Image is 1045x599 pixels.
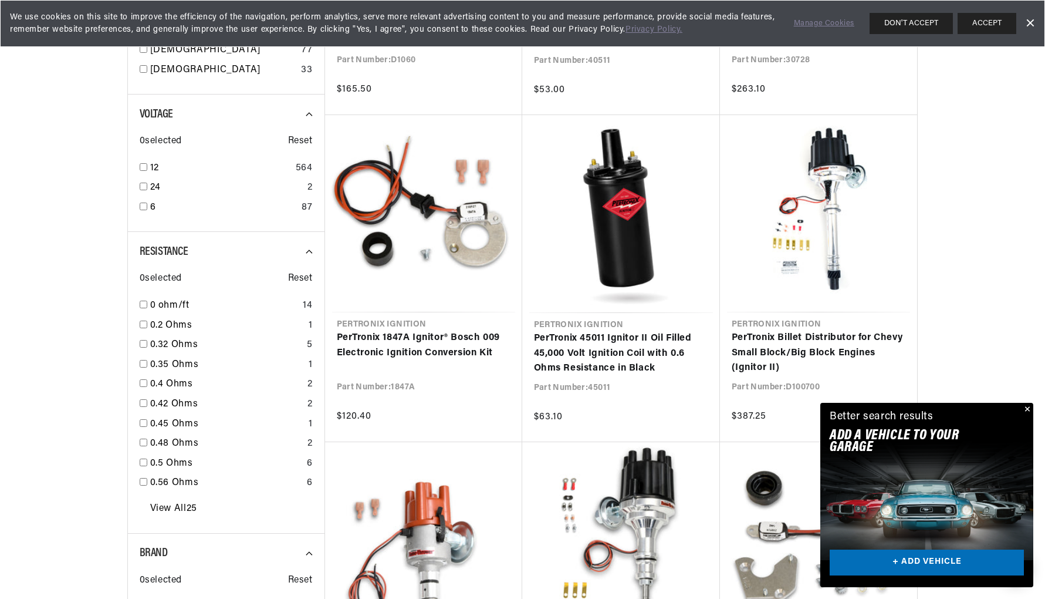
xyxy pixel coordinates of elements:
a: 12 [150,161,291,176]
div: 87 [302,200,312,216]
span: Reset [288,271,313,287]
div: 1 [309,358,313,373]
a: PerTronix 40511 Ignitor Oil Filled 40,000 Volt Ignition Coil with 3.0 Ohms Resistance in Black [534,4,708,49]
div: 5 [307,338,313,353]
span: Reset [288,573,313,588]
div: 1 [309,417,313,432]
a: PerTronix 45011 Ignitor II Oil Filled 45,000 Volt Ignition Coil with 0.6 Ohms Resistance in Black [534,331,708,376]
div: 2 [307,397,313,412]
a: Dismiss Banner [1021,15,1039,32]
span: Voltage [140,109,173,120]
div: 6 [307,456,313,472]
span: 0 selected [140,271,182,287]
button: ACCEPT [958,13,1016,34]
div: 77 [302,43,312,58]
a: 0.5 Ohms [150,456,302,472]
a: 0.2 Ohms [150,318,304,334]
a: 0.48 Ohms [150,436,303,452]
a: 0.4 Ohms [150,377,303,392]
span: 0 selected [140,573,182,588]
a: 0 ohm/ft [150,298,299,314]
a: PerTronix 30728 Flame-Thrower Coil [DATE]-[DATE] Ford 4.6L/5.4L/6.8L Modular 2-Valve COP (coil on... [732,4,905,49]
button: DON'T ACCEPT [870,13,953,34]
a: 24 [150,180,303,196]
a: PerTronix Billet Distributor for Chevy Small Block/Big Block Engines (Ignitor II) [732,331,905,376]
span: Resistance [140,246,188,258]
div: 2 [307,436,313,452]
span: Reset [288,134,313,149]
div: Better search results [830,409,934,426]
a: 0.56 Ohms [150,476,302,491]
a: 0.35 Ohms [150,358,304,373]
div: 6 [307,476,313,491]
a: Privacy Policy. [625,25,682,34]
a: 0.45 Ohms [150,417,304,432]
a: 0.32 Ohms [150,338,302,353]
button: Close [1019,403,1033,417]
div: 564 [296,161,313,176]
a: + ADD VEHICLE [830,550,1024,576]
a: View All 25 [150,502,197,517]
div: 2 [307,377,313,392]
div: 1 [309,318,313,334]
span: Brand [140,547,168,559]
a: [DEMOGRAPHIC_DATA] [150,63,297,78]
a: 6 [150,200,297,216]
span: 0 selected [140,134,182,149]
a: PerTronix 1847A Ignitor® Bosch 009 Electronic Ignition Conversion Kit [337,331,510,361]
h2: Add A VEHICLE to your garage [830,430,995,454]
div: 2 [307,180,313,196]
a: Manage Cookies [794,18,854,30]
a: [DEMOGRAPHIC_DATA] [150,43,297,58]
div: 33 [301,63,312,78]
a: 0.42 Ohms [150,397,303,412]
span: We use cookies on this site to improve the efficiency of the navigation, perform analytics, serve... [10,11,777,36]
div: 14 [303,298,312,314]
